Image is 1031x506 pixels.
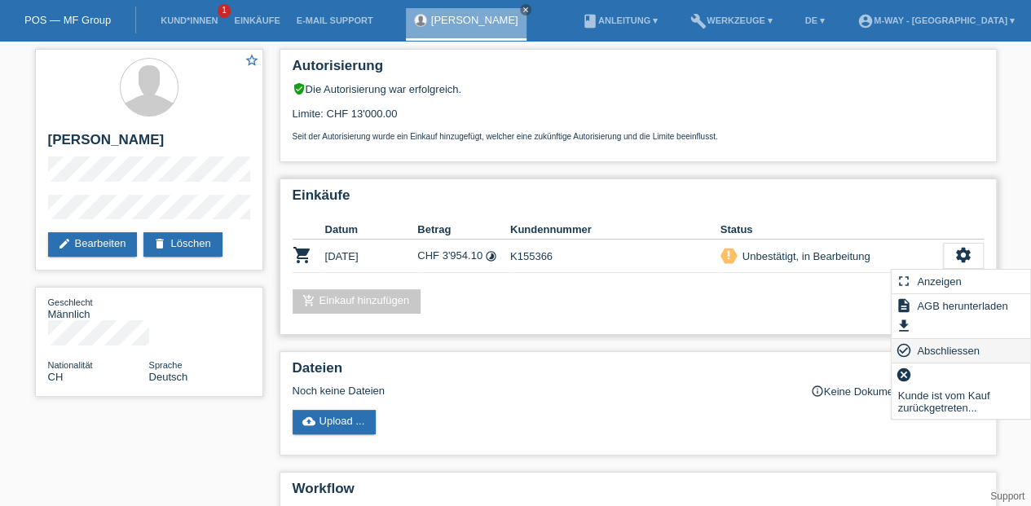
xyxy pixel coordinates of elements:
[289,15,381,25] a: E-Mail Support
[582,13,598,29] i: book
[431,14,518,26] a: [PERSON_NAME]
[520,4,531,15] a: close
[797,15,833,25] a: DE ▾
[417,240,510,273] td: CHF 3'954.10
[152,15,226,25] a: Kund*innen
[143,232,222,257] a: deleteLöschen
[522,6,530,14] i: close
[48,360,93,370] span: Nationalität
[302,415,315,428] i: cloud_upload
[690,13,707,29] i: build
[954,246,972,264] i: settings
[293,58,984,82] h2: Autorisierung
[24,14,111,26] a: POS — MF Group
[738,248,870,265] div: Unbestätigt, in Bearbeitung
[293,82,306,95] i: verified_user
[485,250,497,262] i: 24 Raten
[218,4,231,18] span: 1
[325,220,418,240] th: Datum
[914,296,1010,315] span: AGB herunterladen
[896,297,912,314] i: description
[48,296,149,320] div: Männlich
[226,15,288,25] a: Einkäufe
[153,237,166,250] i: delete
[293,82,984,95] div: Die Autorisierung war erfolgreich.
[149,371,188,383] span: Deutsch
[720,220,943,240] th: Status
[914,271,963,291] span: Anzeigen
[896,273,912,289] i: fullscreen
[293,481,984,505] h2: Workflow
[811,385,984,398] div: Keine Dokumente notwendig
[510,220,720,240] th: Kundennummer
[48,371,64,383] span: Schweiz
[682,15,781,25] a: buildWerkzeuge ▾
[510,240,720,273] td: K155366
[896,318,912,334] i: get_app
[723,249,734,261] i: priority_high
[302,294,315,307] i: add_shopping_cart
[58,237,71,250] i: edit
[149,360,183,370] span: Sprache
[417,220,510,240] th: Betrag
[293,385,791,397] div: Noch keine Dateien
[48,297,93,307] span: Geschlecht
[293,289,421,314] a: add_shopping_cartEinkauf hinzufügen
[293,95,984,141] div: Limite: CHF 13'000.00
[293,187,984,212] h2: Einkäufe
[857,13,874,29] i: account_circle
[293,360,984,385] h2: Dateien
[293,132,984,141] p: Seit der Autorisierung wurde ein Einkauf hinzugefügt, welcher eine zukünftige Autorisierung und d...
[245,53,259,70] a: star_border
[293,245,312,265] i: POSP00026676
[325,240,418,273] td: [DATE]
[48,232,138,257] a: editBearbeiten
[245,53,259,68] i: star_border
[990,491,1024,502] a: Support
[811,385,824,398] i: info_outline
[293,410,377,434] a: cloud_uploadUpload ...
[849,15,1023,25] a: account_circlem-way - [GEOGRAPHIC_DATA] ▾
[48,132,250,156] h2: [PERSON_NAME]
[574,15,666,25] a: bookAnleitung ▾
